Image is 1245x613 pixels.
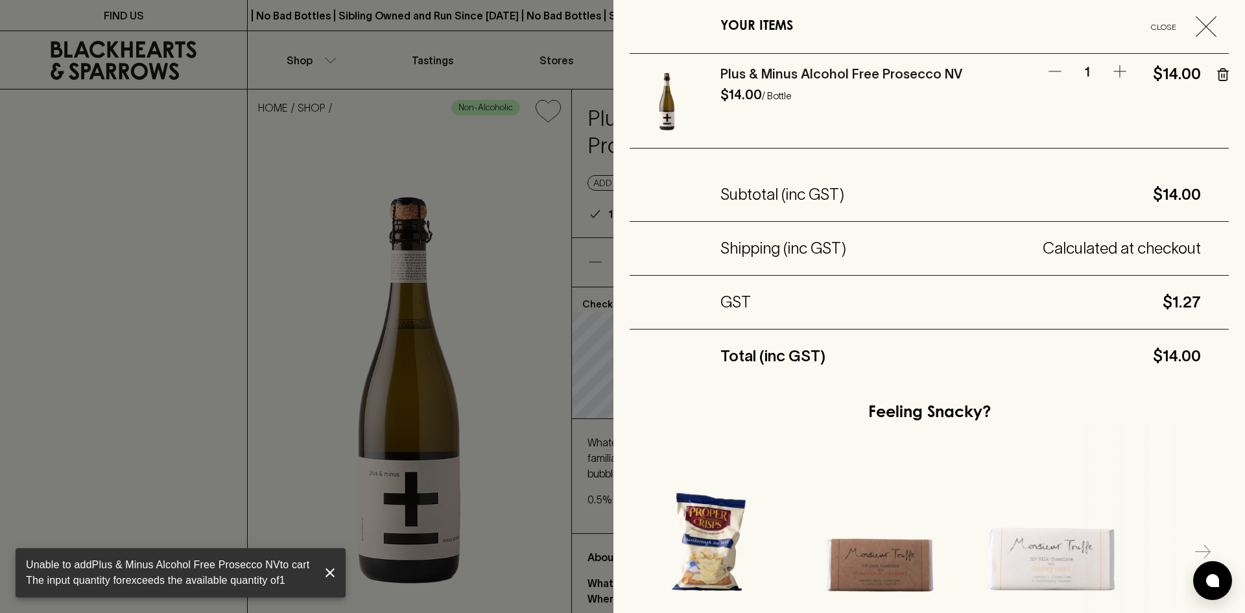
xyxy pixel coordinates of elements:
[868,403,991,424] h5: Feeling Snacky?
[630,64,704,138] img: Plus & Minus Alcohol Free Prosecco NV
[1149,64,1201,84] h5: $14.00
[972,451,1130,610] img: Monsieur Truffe Milk Chocolate With Honeycomb Bar
[720,67,962,81] a: Plus & Minus Alcohol Free Prosecco NV
[1206,574,1219,587] img: bubble-icon
[801,451,959,610] img: Monsieur Truffe Dark Chocolate with Almonds & Caramel
[720,184,844,205] h5: Subtotal (inc GST)
[1137,20,1191,34] span: Close
[751,292,1201,313] h5: $1.27
[1068,64,1107,81] p: 1
[630,451,788,610] img: Proper Crisps Marlborough Sea Salt
[720,88,762,102] h6: $14.00
[844,184,1201,205] h5: $14.00
[720,346,825,367] h5: Total (inc GST)
[825,346,1201,367] h5: $14.00
[320,562,340,583] button: close
[26,573,309,588] li: The input quantity for exceeds the available quantity of 1
[846,238,1201,259] h5: Calculated at checkout
[720,16,793,37] h6: YOUR ITEMS
[1137,16,1227,37] button: Close
[720,238,846,259] h5: Shipping (inc GST)
[762,90,791,101] p: / Bottle
[26,557,309,573] p: Unable to add Plus & Minus Alcohol Free Prosecco NV to cart
[720,292,751,313] h5: GST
